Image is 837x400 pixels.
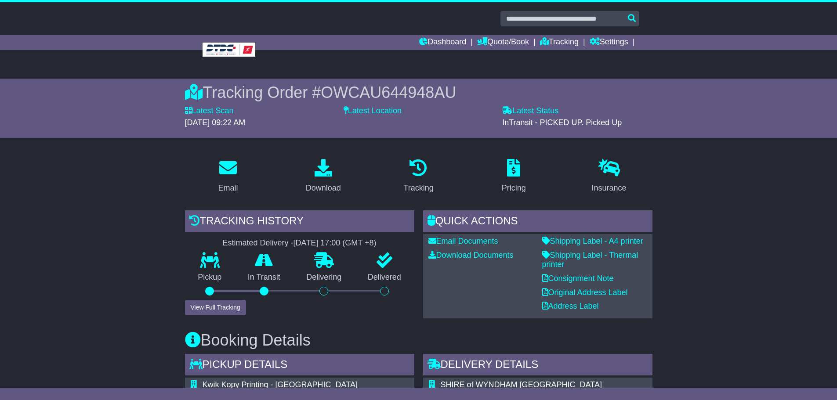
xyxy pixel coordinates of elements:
[185,300,246,315] button: View Full Tracking
[235,273,293,282] p: In Transit
[502,106,558,116] label: Latest Status
[293,273,355,282] p: Delivering
[293,238,377,248] div: [DATE] 17:00 (GMT +8)
[185,118,246,127] span: [DATE] 09:22 AM
[428,237,498,245] a: Email Documents
[300,156,347,197] a: Download
[542,288,628,297] a: Original Address Label
[592,182,627,194] div: Insurance
[428,251,514,259] a: Download Documents
[185,238,414,248] div: Estimated Delivery -
[218,182,238,194] div: Email
[185,273,235,282] p: Pickup
[355,273,414,282] p: Delivered
[212,156,243,197] a: Email
[477,35,529,50] a: Quote/Book
[423,210,652,234] div: Quick Actions
[441,380,602,399] span: SHIRE of WYNDHAM [GEOGRAPHIC_DATA][PERSON_NAME]
[344,106,402,116] label: Latest Location
[502,182,526,194] div: Pricing
[502,118,622,127] span: InTransit - PICKED UP. Picked Up
[185,354,414,378] div: Pickup Details
[496,156,532,197] a: Pricing
[398,156,439,197] a: Tracking
[185,332,652,349] h3: Booking Details
[185,83,652,102] div: Tracking Order #
[542,274,614,283] a: Consignment Note
[403,182,433,194] div: Tracking
[542,302,599,310] a: Address Label
[542,251,638,269] a: Shipping Label - Thermal printer
[185,210,414,234] div: Tracking history
[185,106,234,116] label: Latest Scan
[306,182,341,194] div: Download
[321,83,456,101] span: OWCAU644948AU
[590,35,628,50] a: Settings
[203,380,358,389] span: Kwik Kopy Printing - [GEOGRAPHIC_DATA]
[423,354,652,378] div: Delivery Details
[419,35,466,50] a: Dashboard
[540,35,579,50] a: Tracking
[586,156,632,197] a: Insurance
[542,237,643,245] a: Shipping Label - A4 printer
